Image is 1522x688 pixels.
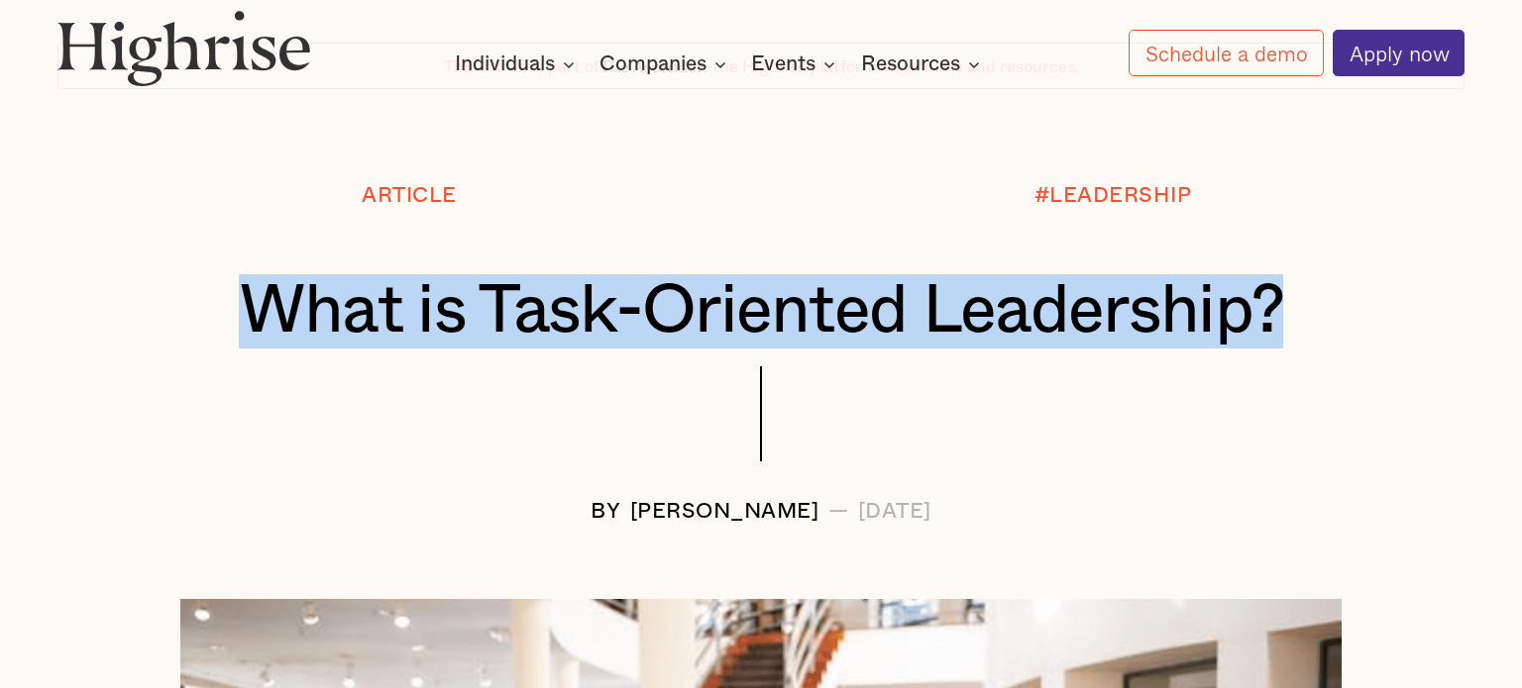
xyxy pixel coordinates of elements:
[861,52,960,76] div: Resources
[57,10,312,87] img: Highrise logo
[599,52,707,76] div: Companies
[455,52,555,76] div: Individuals
[1129,30,1323,76] a: Schedule a demo
[599,52,732,76] div: Companies
[828,500,849,524] div: —
[1034,184,1192,208] div: #LEADERSHIP
[362,184,457,208] div: Article
[1333,30,1465,76] a: Apply now
[591,500,620,524] div: BY
[630,500,819,524] div: [PERSON_NAME]
[858,500,931,524] div: [DATE]
[861,52,986,76] div: Resources
[455,52,581,76] div: Individuals
[751,52,815,76] div: Events
[116,274,1407,348] h1: What is Task-Oriented Leadership?
[751,52,841,76] div: Events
